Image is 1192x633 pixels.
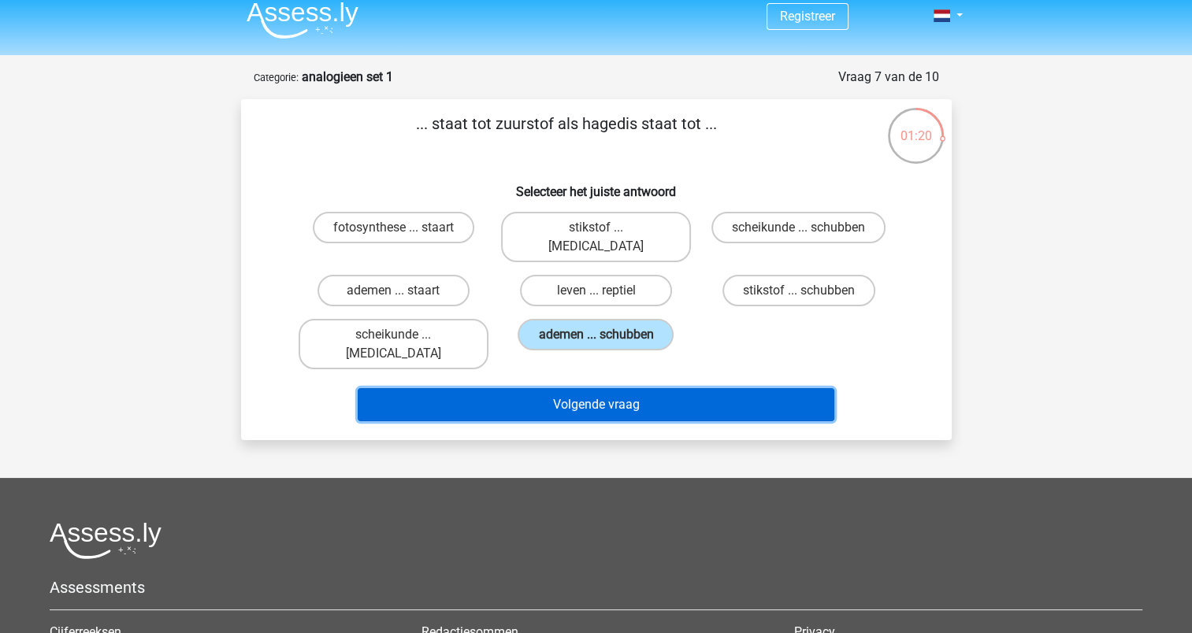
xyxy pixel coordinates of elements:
strong: analogieen set 1 [302,69,393,84]
div: 01:20 [886,106,945,146]
label: ademen ... staart [317,275,470,306]
label: leven ... reptiel [520,275,672,306]
h5: Assessments [50,578,1142,597]
label: ademen ... schubben [518,319,674,350]
img: Assessly logo [50,522,162,559]
p: ... staat tot zuurstof als hagedis staat tot ... [266,112,867,159]
label: scheikunde ... [MEDICAL_DATA] [299,319,488,369]
img: Assessly [247,2,358,39]
label: stikstof ... schubben [722,275,875,306]
div: Vraag 7 van de 10 [838,68,939,87]
h6: Selecteer het juiste antwoord [266,172,926,199]
button: Volgende vraag [358,388,834,421]
a: Registreer [780,9,835,24]
label: scheikunde ... schubben [711,212,886,243]
small: Categorie: [254,72,299,83]
label: fotosynthese ... staart [313,212,474,243]
label: stikstof ... [MEDICAL_DATA] [501,212,691,262]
